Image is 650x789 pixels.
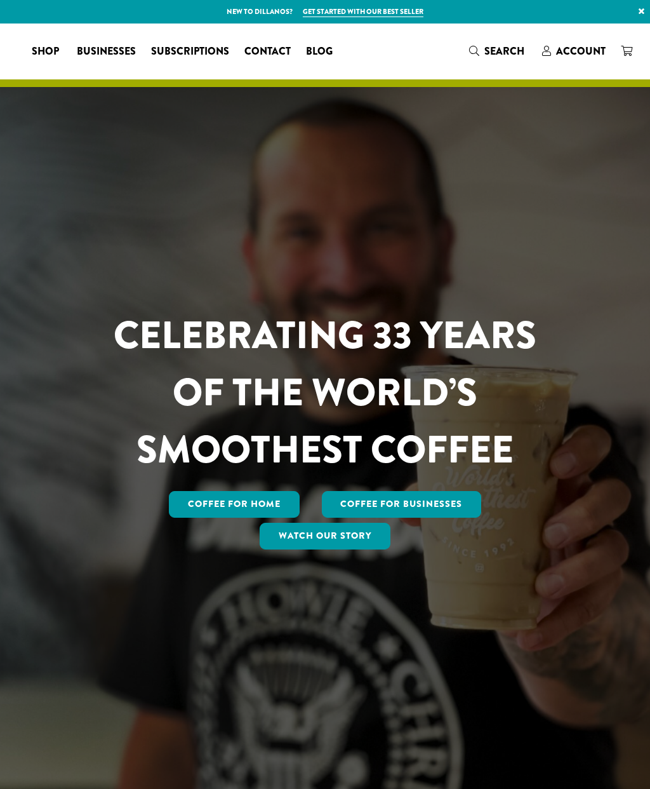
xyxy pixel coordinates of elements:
a: Search [461,41,534,62]
a: Coffee For Businesses [322,491,482,518]
span: Shop [32,44,59,60]
a: Watch Our Story [260,523,390,550]
span: Account [556,44,606,58]
span: Subscriptions [151,44,229,60]
span: Blog [306,44,333,60]
h1: CELEBRATING 33 YEARS OF THE WORLD’S SMOOTHEST COFFEE [88,307,562,478]
span: Search [484,44,524,58]
a: Coffee for Home [169,491,300,518]
span: Contact [244,44,291,60]
a: Get started with our best seller [303,6,423,17]
span: Businesses [77,44,136,60]
a: Shop [24,41,69,62]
